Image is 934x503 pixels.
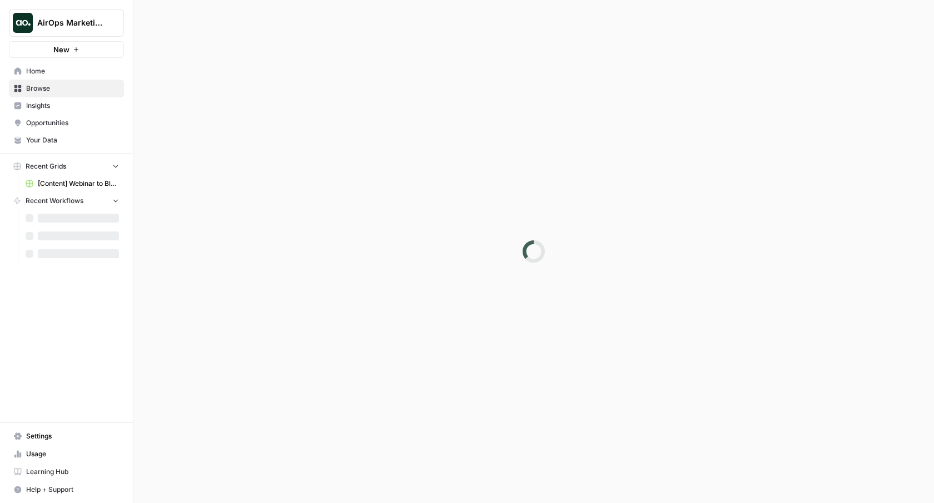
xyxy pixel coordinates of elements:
button: Recent Workflows [9,193,124,209]
span: Usage [26,449,119,459]
a: Settings [9,427,124,445]
a: Learning Hub [9,463,124,481]
a: Home [9,62,124,80]
span: Recent Grids [26,161,66,171]
button: New [9,41,124,58]
span: Browse [26,83,119,93]
a: Insights [9,97,124,115]
span: Your Data [26,135,119,145]
span: Settings [26,431,119,441]
span: Home [26,66,119,76]
a: Opportunities [9,114,124,132]
span: Recent Workflows [26,196,83,206]
button: Help + Support [9,481,124,499]
span: AirOps Marketing [37,17,105,28]
a: Your Data [9,131,124,149]
span: Learning Hub [26,467,119,477]
span: New [53,44,69,55]
a: Usage [9,445,124,463]
span: Help + Support [26,485,119,495]
button: Recent Grids [9,158,124,175]
a: [Content] Webinar to Blog Post Grid [21,175,124,193]
span: Insights [26,101,119,111]
a: Browse [9,80,124,97]
img: AirOps Marketing Logo [13,13,33,33]
span: Opportunities [26,118,119,128]
button: Workspace: AirOps Marketing [9,9,124,37]
span: [Content] Webinar to Blog Post Grid [38,179,119,189]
